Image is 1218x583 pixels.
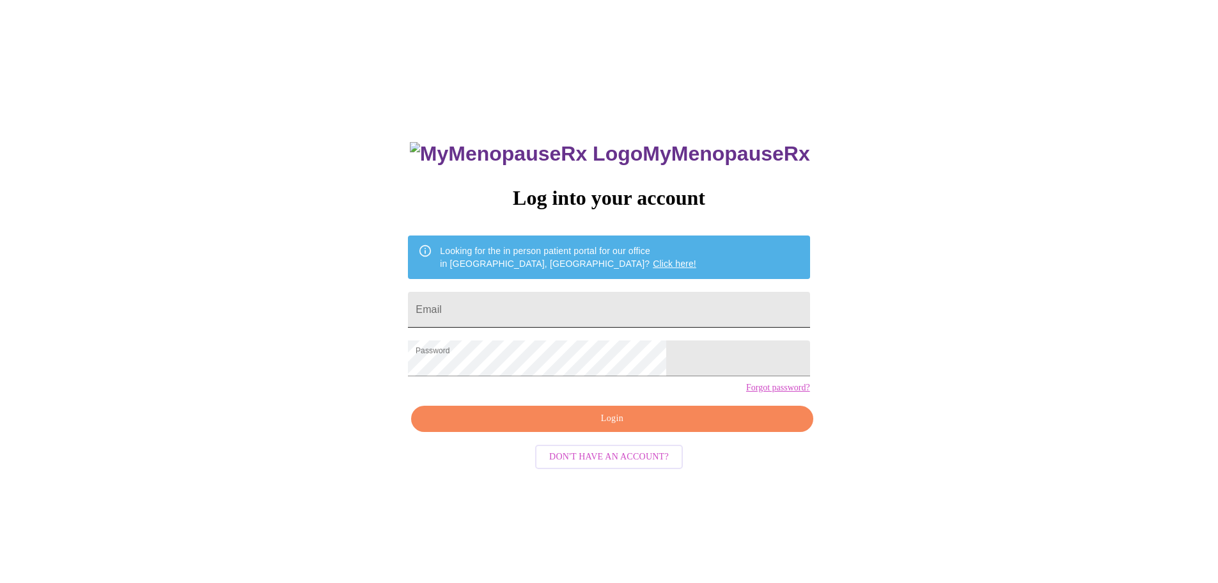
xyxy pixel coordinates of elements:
div: Looking for the in person patient portal for our office in [GEOGRAPHIC_DATA], [GEOGRAPHIC_DATA]? [440,239,696,275]
img: MyMenopauseRx Logo [410,142,643,166]
h3: MyMenopauseRx [410,142,810,166]
span: Login [426,411,798,427]
button: Don't have an account? [535,445,683,470]
a: Forgot password? [746,383,810,393]
a: Click here! [653,259,696,269]
span: Don't have an account? [549,449,669,465]
a: Don't have an account? [532,451,686,461]
button: Login [411,406,813,432]
h3: Log into your account [408,186,809,210]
